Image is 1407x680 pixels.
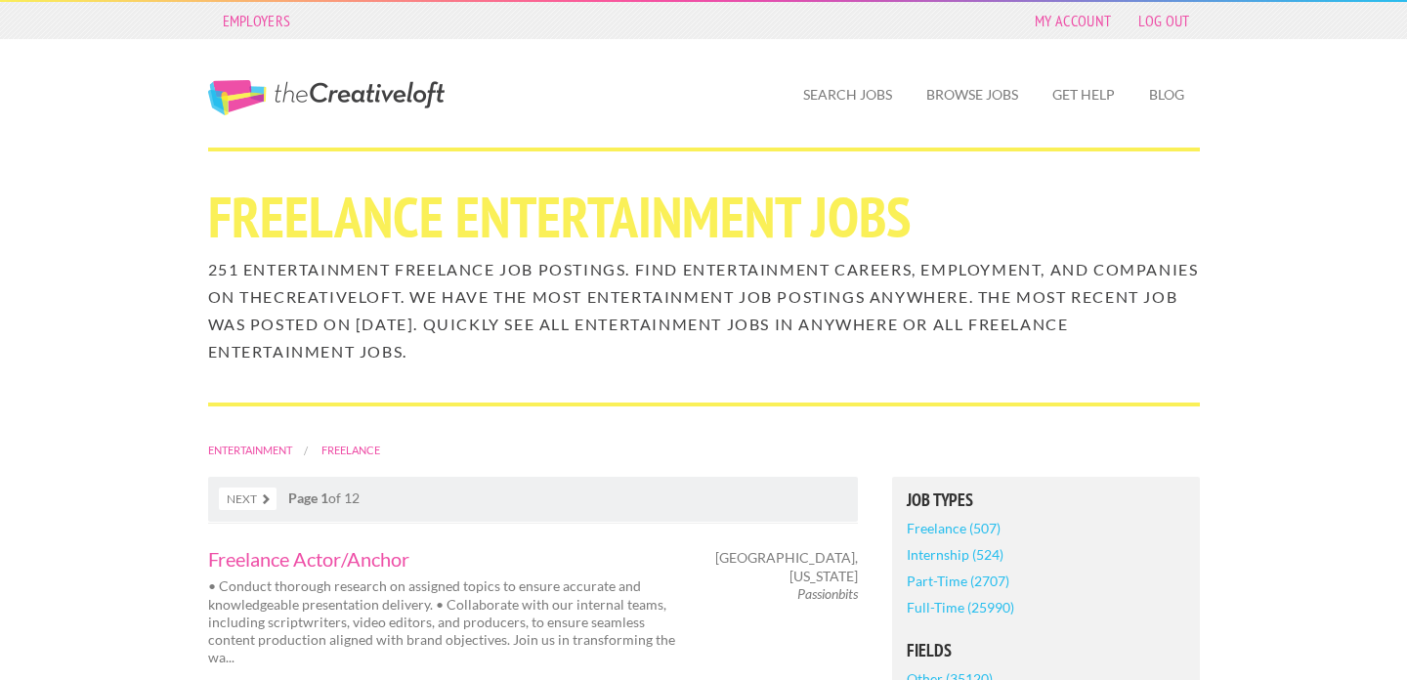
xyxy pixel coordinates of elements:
em: Passionbits [797,585,858,602]
a: Full-Time (25990) [907,594,1014,620]
a: Part-Time (2707) [907,568,1009,594]
h5: Job Types [907,491,1185,509]
nav: of 12 [208,477,858,522]
a: My Account [1025,7,1121,34]
a: Blog [1133,72,1200,117]
h5: Fields [907,642,1185,659]
a: Get Help [1037,72,1130,117]
a: Freelance [321,444,380,456]
h2: 251 Entertainment Freelance job postings. Find Entertainment careers, employment, and companies o... [208,256,1200,365]
a: Employers [213,7,301,34]
strong: Page 1 [288,489,328,506]
a: Log Out [1129,7,1199,34]
h1: Freelance Entertainment Jobs [208,189,1200,245]
a: The Creative Loft [208,80,445,115]
p: • Conduct thorough research on assigned topics to ensure accurate and knowledgeable presentation ... [208,577,687,666]
a: Browse Jobs [911,72,1034,117]
span: [GEOGRAPHIC_DATA], [US_STATE] [715,549,858,584]
a: Entertainment [208,444,292,456]
a: Freelance (507) [907,515,1001,541]
a: Next [219,488,277,510]
a: Internship (524) [907,541,1003,568]
a: Search Jobs [788,72,908,117]
a: Freelance Actor/Anchor [208,549,687,569]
